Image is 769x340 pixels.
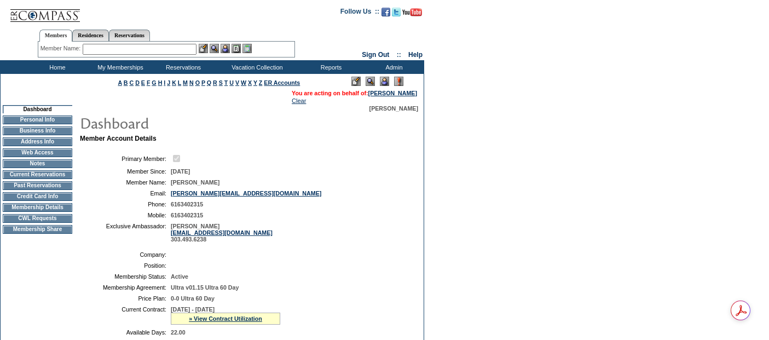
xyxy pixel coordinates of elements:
[219,79,223,86] a: S
[3,159,72,168] td: Notes
[361,60,424,74] td: Admin
[171,212,203,218] span: 6163402315
[84,251,166,258] td: Company:
[84,273,166,280] td: Membership Status:
[41,44,83,53] div: Member Name:
[298,60,361,74] td: Reports
[380,77,389,86] img: Impersonate
[362,51,389,59] a: Sign Out
[84,262,166,269] td: Position:
[84,168,166,175] td: Member Since:
[242,44,252,53] img: b_calculator.gif
[171,201,203,208] span: 6163402315
[84,284,166,291] td: Membership Agreement:
[84,295,166,302] td: Price Plan:
[84,201,166,208] td: Phone:
[3,105,72,113] td: Dashboard
[235,79,239,86] a: V
[171,229,273,236] a: [EMAIL_ADDRESS][DOMAIN_NAME]
[392,8,401,16] img: Follow us on Twitter
[3,116,72,124] td: Personal Info
[3,137,72,146] td: Address Info
[79,112,298,134] img: pgTtlDashboard.gif
[171,179,219,186] span: [PERSON_NAME]
[171,284,239,291] span: Ultra v01.15 Ultra 60 Day
[232,44,241,53] img: Reservations
[88,60,151,74] td: My Memberships
[248,79,252,86] a: X
[135,79,140,86] a: D
[402,8,422,16] img: Subscribe to our YouTube Channel
[224,79,228,86] a: T
[171,273,188,280] span: Active
[152,79,156,86] a: G
[351,77,361,86] img: Edit Mode
[392,11,401,18] a: Follow us on Twitter
[199,44,208,53] img: b_edit.gif
[84,306,166,325] td: Current Contract:
[171,168,190,175] span: [DATE]
[292,97,306,104] a: Clear
[229,79,234,86] a: U
[368,90,417,96] a: [PERSON_NAME]
[394,77,403,86] img: Log Concern/Member Elevation
[189,315,262,322] a: » View Contract Utilization
[369,105,418,112] span: [PERSON_NAME]
[3,170,72,179] td: Current Reservations
[195,79,200,86] a: O
[292,90,417,96] span: You are acting on behalf of:
[397,51,401,59] span: ::
[213,60,298,74] td: Vacation Collection
[253,79,257,86] a: Y
[3,192,72,201] td: Credit Card Info
[408,51,423,59] a: Help
[171,295,215,302] span: 0-0 Ultra 60 Day
[164,79,165,86] a: I
[124,79,128,86] a: B
[171,329,186,336] span: 22.00
[3,225,72,234] td: Membership Share
[178,79,181,86] a: L
[84,223,166,243] td: Exclusive Ambassador:
[151,60,213,74] td: Reservations
[221,44,230,53] img: Impersonate
[3,126,72,135] td: Business Info
[3,148,72,157] td: Web Access
[402,11,422,18] a: Subscribe to our YouTube Channel
[340,7,379,20] td: Follow Us ::
[183,79,188,86] a: M
[171,223,273,243] span: [PERSON_NAME] 303.493.6238
[84,190,166,197] td: Email:
[3,203,72,212] td: Membership Details
[189,79,194,86] a: N
[264,79,300,86] a: ER Accounts
[72,30,109,41] a: Residences
[147,79,151,86] a: F
[84,153,166,164] td: Primary Member:
[158,79,163,86] a: H
[109,30,150,41] a: Reservations
[129,79,134,86] a: C
[167,79,170,86] a: J
[172,79,176,86] a: K
[84,212,166,218] td: Mobile:
[259,79,263,86] a: Z
[210,44,219,53] img: View
[213,79,217,86] a: R
[171,306,215,313] span: [DATE] - [DATE]
[118,79,122,86] a: A
[381,11,390,18] a: Become our fan on Facebook
[141,79,145,86] a: E
[84,179,166,186] td: Member Name:
[366,77,375,86] img: View Mode
[3,214,72,223] td: CWL Requests
[39,30,73,42] a: Members
[381,8,390,16] img: Become our fan on Facebook
[207,79,211,86] a: Q
[80,135,157,142] b: Member Account Details
[171,190,321,197] a: [PERSON_NAME][EMAIL_ADDRESS][DOMAIN_NAME]
[84,329,166,336] td: Available Days:
[201,79,205,86] a: P
[241,79,246,86] a: W
[3,181,72,190] td: Past Reservations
